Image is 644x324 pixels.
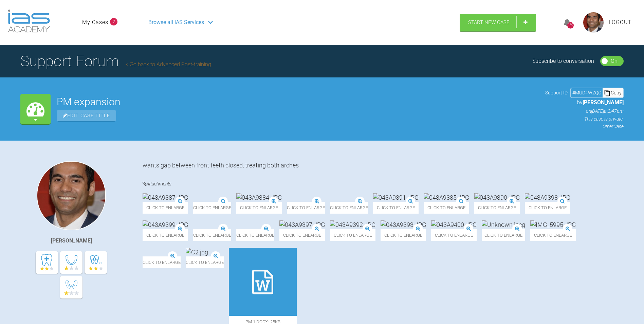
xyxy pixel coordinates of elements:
span: Click to enlarge [431,229,477,241]
img: 043A9398.JPG [525,193,570,202]
span: Click to enlarge [424,202,469,214]
a: My Cases [82,18,108,27]
p: on [DATE] at 2:47pm [545,107,624,115]
img: 043A9390.JPG [474,193,520,202]
img: 043A9387.JPG [143,193,188,202]
span: Click to enlarge [330,202,368,214]
img: 043A9391.JPG [373,193,419,202]
span: Click to enlarge [236,229,274,241]
img: C2.jpg [277,248,300,256]
span: Click to enlarge [287,202,325,214]
div: Subscribe to conversation [532,57,594,66]
span: Edit Case Title [57,110,116,121]
div: [PERSON_NAME] [51,236,92,245]
span: Click to enlarge [143,229,188,241]
div: # MUD4WZQC [571,89,603,96]
span: 2 [110,18,117,25]
span: Click to enlarge [277,256,315,268]
p: Other Case [545,123,624,130]
img: logo-light.3e3ef733.png [8,10,50,33]
span: Click to enlarge [143,256,272,268]
div: 159 [567,22,574,29]
img: 043A9392.JPG [330,220,375,229]
span: Start New Case [468,19,510,25]
h2: PM expansion [57,97,539,107]
a: Go back to Advanced Post-training [126,61,211,68]
img: Unknown.jpeg [482,220,525,229]
span: Support ID [545,89,568,96]
img: 043A9393.JPG [381,220,426,229]
img: 043A9397.JPG [279,220,325,229]
div: wants gap between front teeth closed, treating both arches [143,161,624,169]
h4: Attachments [143,180,624,188]
div: Copy [603,88,623,97]
span: Click to enlarge [525,202,570,214]
a: Start New Case [460,14,536,31]
span: Browse all IAS Services [148,18,204,27]
span: Click to enlarge [143,202,188,214]
div: On [611,57,618,66]
img: IMG_5995.JPG [530,220,576,229]
a: Logout [609,18,632,27]
span: Click to enlarge [330,229,375,241]
img: profile.png [583,12,604,33]
p: by [545,98,624,107]
span: Click to enlarge [482,229,525,241]
span: Click to enlarge [279,229,325,241]
p: This case is private. [545,115,624,123]
img: 28809997_Patrick_Manning_5_Wide_Smile.jpg [143,248,272,256]
span: Click to enlarge [530,229,576,241]
img: 043A9399.JPG [143,220,188,229]
span: Click to enlarge [373,202,419,214]
img: 043A9400.JPG [431,220,477,229]
img: Mario Correia [37,161,106,230]
span: [PERSON_NAME] [583,99,624,106]
span: Click to enlarge [193,229,231,241]
span: Click to enlarge [193,202,231,214]
span: Click to enlarge [381,229,426,241]
img: 043A9385.JPG [424,193,469,202]
span: Click to enlarge [474,202,520,214]
img: 043A9384.JPG [236,193,282,202]
span: Click to enlarge [236,202,282,214]
h1: Support Forum [20,49,211,73]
